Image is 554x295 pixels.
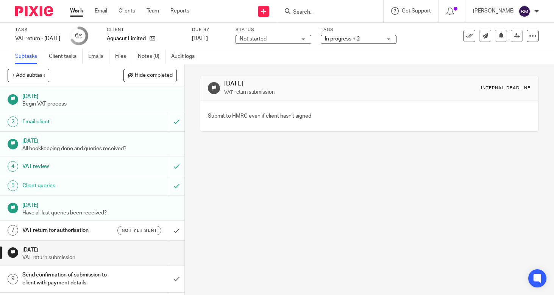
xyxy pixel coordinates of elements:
[107,35,146,42] p: Aquacut Limited
[8,116,18,127] div: 2
[22,145,177,152] p: All bookkeeping done and queries received?
[8,274,18,284] div: 9
[75,31,83,40] div: 6
[22,135,177,145] h1: [DATE]
[240,36,267,42] span: Not started
[122,227,157,234] span: Not yet sent
[107,27,183,33] label: Client
[8,69,49,82] button: + Add subtask
[15,35,60,42] div: VAT return - August 2025
[22,116,115,127] h1: Email client
[224,90,275,95] small: VAT return submission
[22,209,177,217] p: Have all last queries been received?
[224,80,385,88] h1: [DATE]
[22,161,115,172] h1: VAT review
[22,244,177,254] h1: [DATE]
[292,9,360,16] input: Search
[8,161,18,172] div: 4
[88,49,109,64] a: Emails
[78,34,83,38] small: /9
[518,5,531,17] img: svg%3E
[170,7,189,15] a: Reports
[473,7,515,15] p: [PERSON_NAME]
[192,36,208,41] span: [DATE]
[22,100,177,108] p: Begin VAT process
[325,36,360,42] span: In progress + 2
[321,27,396,33] label: Tags
[236,27,311,33] label: Status
[402,8,431,14] span: Get Support
[123,69,177,82] button: Hide completed
[135,73,173,79] span: Hide completed
[115,49,132,64] a: Files
[22,269,115,289] h1: Send confirmation of submission to client with payment details.
[208,112,311,120] p: Submit to HMRC even if client hasn't signed
[22,91,177,100] h1: [DATE]
[119,7,135,15] a: Clients
[8,180,18,191] div: 5
[147,7,159,15] a: Team
[15,6,53,16] img: Pixie
[171,49,200,64] a: Audit logs
[481,85,531,91] div: Internal deadline
[15,35,60,42] div: VAT return - [DATE]
[22,225,115,236] h1: VAT return for authorisation
[192,27,226,33] label: Due by
[138,49,165,64] a: Notes (0)
[22,200,177,209] h1: [DATE]
[22,180,115,191] h1: Client queries
[8,225,18,236] div: 7
[95,7,107,15] a: Email
[22,254,177,261] p: VAT return submission
[15,27,60,33] label: Task
[70,7,83,15] a: Work
[49,49,83,64] a: Client tasks
[15,49,43,64] a: Subtasks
